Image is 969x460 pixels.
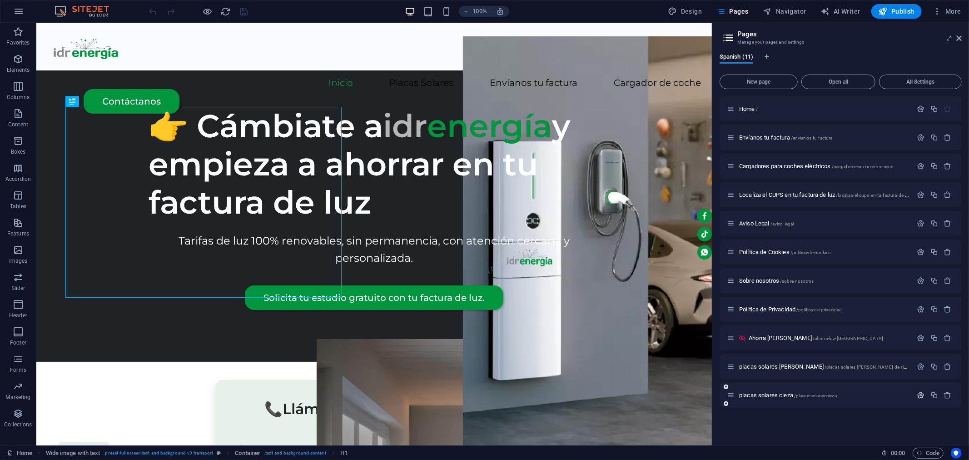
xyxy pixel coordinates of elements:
[930,248,938,256] div: Duplicate
[891,448,905,459] span: 00 00
[944,162,952,170] div: Remove
[836,193,911,198] span: /localiza-el-cups-en-tu-factura-de-luz
[459,6,491,17] button: 100%
[917,162,925,170] div: Settings
[736,364,913,370] div: placas solares [PERSON_NAME]/placas-solares-[PERSON_NAME]-de-ricote
[917,105,925,113] div: Settings
[930,391,938,399] div: Duplicate
[720,75,798,89] button: New page
[930,134,938,141] div: Duplicate
[5,175,31,183] p: Accordion
[933,7,961,16] span: More
[913,448,944,459] button: Code
[930,162,938,170] div: Duplicate
[832,164,894,169] span: /cargadores-coches-electricos
[235,448,260,459] span: Click to select. Double-click to edit
[7,230,29,237] p: Features
[917,363,925,370] div: Settings
[897,450,899,456] span: :
[770,221,794,226] span: /aviso-legal
[736,220,913,226] div: Aviso Legal/aviso-legal
[883,79,958,85] span: All Settings
[11,148,26,155] p: Boxes
[930,105,938,113] div: Duplicate
[917,277,925,285] div: Settings
[5,394,30,401] p: Marketing
[796,307,842,312] span: /politica-de-privacidad
[739,363,912,370] span: Click to open page
[739,249,830,255] span: Click to open page
[944,391,952,399] div: Remove
[930,305,938,313] div: Duplicate
[736,306,913,312] div: Política de Privacidad/politica-de-privacidad
[496,7,504,15] i: On resize automatically adjust zoom level to fit chosen device.
[930,277,938,285] div: Duplicate
[739,191,911,198] span: Click to open page
[739,392,837,399] span: Click to open page
[11,285,25,292] p: Slider
[944,305,952,313] div: Remove
[917,134,925,141] div: Settings
[871,4,922,19] button: Publish
[739,220,794,227] span: Click to open page
[4,421,32,428] p: Collections
[9,257,28,265] p: Images
[930,220,938,227] div: Duplicate
[930,334,938,342] div: Duplicate
[736,106,913,112] div: Home/
[713,4,752,19] button: Pages
[220,6,231,17] button: reload
[746,335,912,341] div: Ahorra [PERSON_NAME]/ahorra-luz-[GEOGRAPHIC_DATA]
[720,51,753,64] span: Spanish (11)
[10,203,26,210] p: Tables
[7,94,30,101] p: Columns
[7,448,32,459] a: Click to cancel selection. Double-click to open Pages
[794,393,837,398] span: /placas-solares-cieza
[736,392,913,398] div: placas solares cieza/placas-solares-cieza
[716,7,748,16] span: Pages
[930,363,938,370] div: Duplicate
[202,6,213,17] button: Click here to leave preview mode and continue editing
[737,30,962,38] h2: Pages
[821,7,860,16] span: AI Writer
[668,7,702,16] span: Design
[817,4,864,19] button: AI Writer
[944,191,952,199] div: Remove
[739,277,814,284] span: Click to open page
[264,448,326,459] span: . text-and-background-content
[749,335,883,341] span: Click to open page
[917,334,925,342] div: Settings
[665,4,706,19] div: Design (Ctrl+Alt+Y)
[917,448,939,459] span: Code
[340,448,348,459] span: Click to select. Double-click to edit
[736,278,913,284] div: Sobre nosotros/sobre-nosotros
[917,191,925,199] div: Settings
[8,121,28,128] p: Content
[7,66,30,74] p: Elements
[724,79,794,85] span: New page
[944,105,952,113] div: The startpage cannot be deleted
[46,448,348,459] nav: breadcrumb
[6,39,30,46] p: Favorites
[763,7,806,16] span: Navigator
[805,79,871,85] span: Open all
[917,248,925,256] div: Settings
[951,448,962,459] button: Usercentrics
[801,75,875,89] button: Open all
[881,448,905,459] h6: Session time
[944,248,952,256] div: Remove
[790,250,831,255] span: /politica-de-cookies
[720,54,962,71] div: Language Tabs
[944,363,952,370] div: Remove
[944,134,952,141] div: Remove
[739,105,758,112] span: Click to open page
[736,192,913,198] div: Localiza el CUPS en tu factura de luz/localiza-el-cups-en-tu-factura-de-luz
[929,4,965,19] button: More
[472,6,487,17] h6: 100%
[917,220,925,227] div: Settings
[780,279,814,284] span: /sobre-nosotros
[10,366,26,374] p: Forms
[736,163,913,169] div: Cargadores para coches eléctricos/cargadores-coches-electricos
[739,134,832,141] span: Click to open page
[9,312,27,319] p: Header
